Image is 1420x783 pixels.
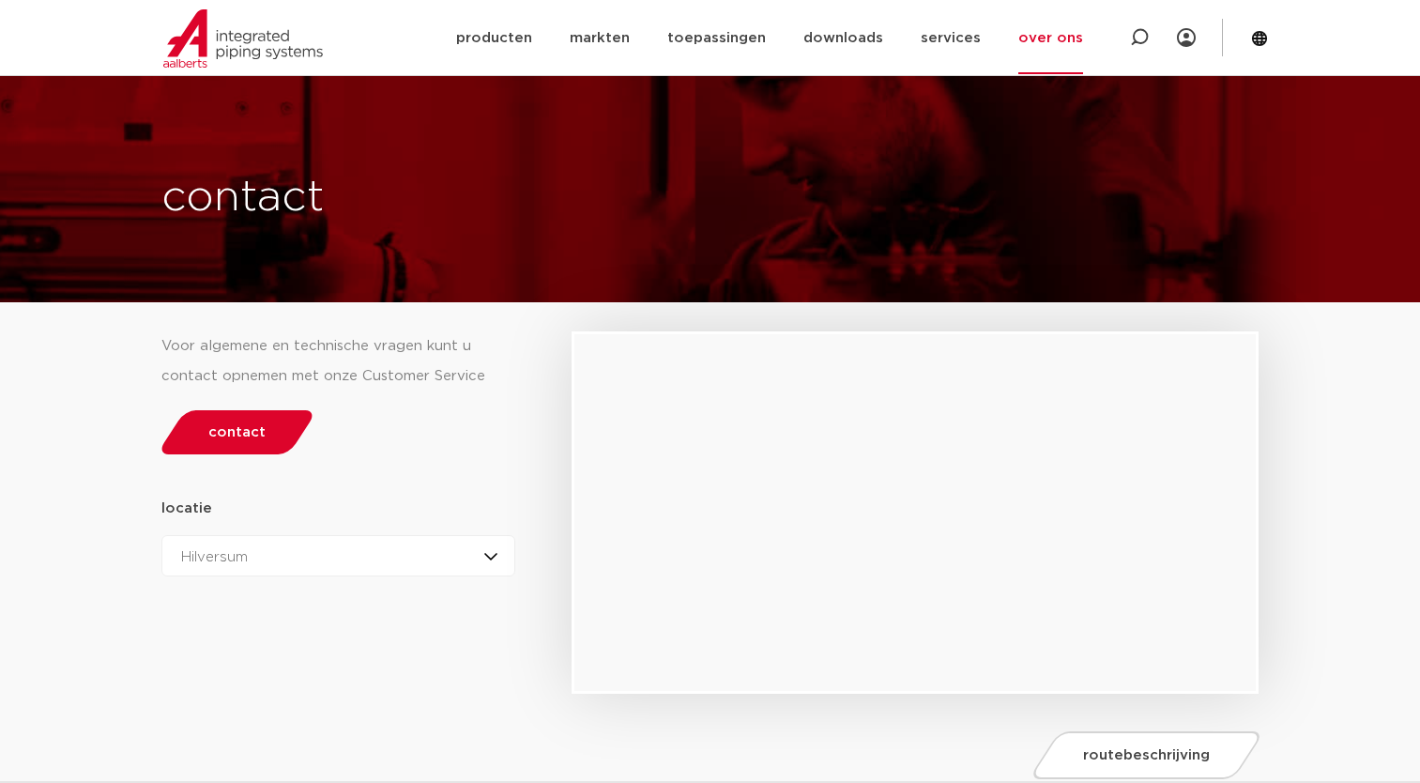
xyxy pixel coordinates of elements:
h1: contact [161,168,779,228]
a: markten [570,2,630,74]
a: services [921,2,981,74]
a: contact [156,410,317,454]
a: producten [456,2,532,74]
a: toepassingen [667,2,766,74]
strong: locatie [161,501,212,515]
nav: Menu [456,2,1083,74]
a: routebeschrijving [1029,731,1265,779]
a: over ons [1018,2,1083,74]
span: contact [208,425,266,439]
span: Hilversum [181,550,248,564]
div: Voor algemene en technische vragen kunt u contact opnemen met onze Customer Service [161,331,516,391]
span: routebeschrijving [1083,748,1210,762]
a: downloads [803,2,883,74]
